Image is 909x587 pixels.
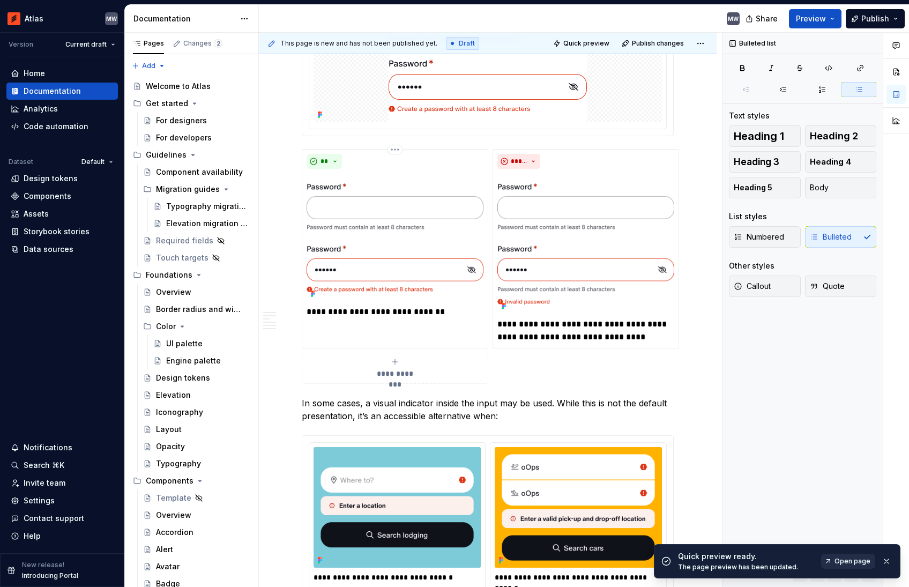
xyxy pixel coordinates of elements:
div: Documentation [24,86,81,96]
a: Storybook stories [6,223,118,240]
a: Touch targets [139,249,254,266]
span: Heading 1 [734,131,784,142]
div: Overview [156,287,191,298]
a: For developers [139,129,254,146]
div: Accordion [156,527,193,538]
div: Welcome to Atlas [146,81,211,92]
span: Preview [796,13,826,24]
button: Heading 2 [805,125,877,147]
button: Contact support [6,510,118,527]
a: Template [139,489,254,507]
a: Design tokens [139,369,254,387]
div: Changes [183,39,222,48]
a: Code automation [6,118,118,135]
div: Component availability [156,167,243,177]
div: Guidelines [146,150,187,160]
a: Invite team [6,474,118,492]
span: This page is new and has not been published yet. [280,39,437,48]
div: Pages [133,39,164,48]
div: Touch targets [156,252,208,263]
p: In some cases, a visual indicator inside the input may be used. While this is not the default pre... [302,397,674,422]
a: Overview [139,507,254,524]
a: Elevation [139,387,254,404]
a: Border radius and width [139,301,254,318]
a: Home [6,65,118,82]
a: Elevation migration guide [149,215,254,232]
div: Elevation migration guide [166,218,248,229]
div: Color [156,321,176,332]
div: Search ⌘K [24,460,64,471]
a: Layout [139,421,254,438]
div: UI palette [166,338,203,349]
a: Iconography [139,404,254,421]
div: Layout [156,424,182,435]
div: Data sources [24,244,73,255]
span: Open page [835,557,870,566]
div: Version [9,40,33,49]
a: Required fields [139,232,254,249]
img: 102f71e4-5f95-4b3f-aebe-9cae3cf15d45.png [8,12,20,25]
button: Preview [789,9,841,28]
button: Heading 4 [805,151,877,173]
div: Opacity [156,441,185,452]
span: Heading 4 [810,157,851,167]
a: Typography migration guide [149,198,254,215]
span: Publish [861,13,889,24]
div: Dataset [9,158,33,166]
span: Share [756,13,778,24]
span: 2 [214,39,222,48]
div: MW [106,14,117,23]
div: Home [24,68,45,79]
a: Welcome to Atlas [129,78,254,95]
div: Contact support [24,513,84,524]
button: Quote [805,276,877,297]
div: Notifications [24,442,72,453]
button: Search ⌘K [6,457,118,474]
span: Quick preview [563,39,609,48]
div: Design tokens [156,373,210,383]
a: Documentation [6,83,118,100]
div: Text styles [729,110,770,121]
button: Publish changes [619,36,689,51]
div: Guidelines [129,146,254,164]
button: Share [740,9,785,28]
div: Alert [156,544,173,555]
div: Template [156,493,191,503]
a: Settings [6,492,118,509]
div: Design tokens [24,173,78,184]
button: Heading 1 [729,125,801,147]
button: Notifications [6,439,118,456]
p: New release! [22,561,64,569]
button: Body [805,177,877,198]
p: Introducing Portal [22,571,78,580]
div: List styles [729,211,767,222]
div: Components [146,475,193,486]
div: Other styles [729,261,774,271]
span: Current draft [65,40,107,49]
div: For developers [156,132,212,143]
div: Color [139,318,254,335]
a: Avatar [139,558,254,575]
a: Assets [6,205,118,222]
div: Get started [146,98,188,109]
div: Components [129,472,254,489]
div: Foundations [129,266,254,284]
button: Publish [846,9,905,28]
div: Typography migration guide [166,201,248,212]
span: Heading 5 [734,182,772,193]
a: Accordion [139,524,254,541]
button: Heading 3 [729,151,801,173]
a: Overview [139,284,254,301]
img: d3c264ca-fb3f-44b9-ba21-f1500b73de84.png [307,173,483,301]
a: For designers [139,112,254,129]
button: Callout [729,276,801,297]
img: 1469d417-e164-4215-b8ca-b6263d373032.png [497,173,674,314]
button: Quick preview [550,36,614,51]
a: Design tokens [6,170,118,187]
div: Elevation [156,390,191,400]
div: Border radius and width [156,304,244,315]
a: Opacity [139,438,254,455]
a: Analytics [6,100,118,117]
a: Components [6,188,118,205]
div: Storybook stories [24,226,90,237]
